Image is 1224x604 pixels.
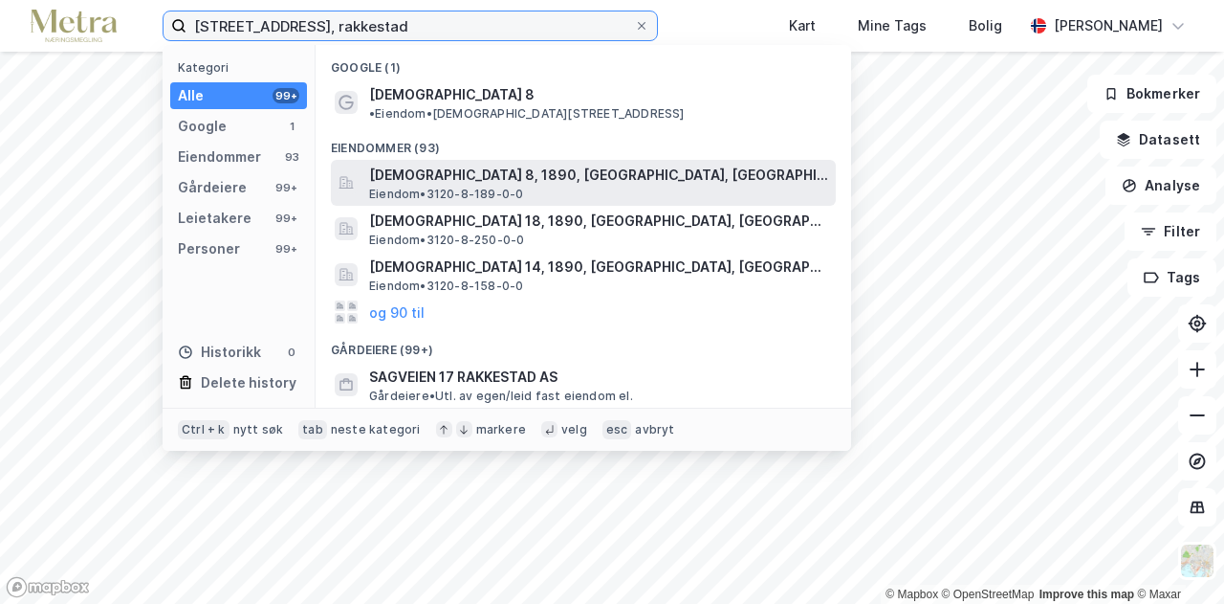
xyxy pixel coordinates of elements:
span: Eiendom • 3120-8-158-0-0 [369,279,523,294]
div: Eiendommer [178,145,261,168]
div: Gårdeiere (99+) [316,327,851,362]
div: Eiendommer (93) [316,125,851,160]
button: Datasett [1100,121,1216,159]
div: 1 [284,119,299,134]
span: [DEMOGRAPHIC_DATA] 14, 1890, [GEOGRAPHIC_DATA], [GEOGRAPHIC_DATA] [369,256,828,279]
div: esc [602,420,632,439]
div: Mine Tags [858,14,927,37]
div: Personer [178,237,240,260]
div: neste kategori [331,422,421,437]
img: metra-logo.256734c3b2bbffee19d4.png [31,10,117,43]
div: avbryt [635,422,674,437]
div: Google [178,115,227,138]
div: Bolig [969,14,1002,37]
div: Leietakere [178,207,251,230]
div: markere [476,422,526,437]
div: Google (1) [316,45,851,79]
div: Gårdeiere [178,176,247,199]
div: Historikk [178,341,261,364]
div: Alle [178,84,204,107]
div: Kart [789,14,816,37]
button: og 90 til [369,301,425,324]
div: 99+ [273,180,299,195]
span: • [369,106,375,121]
div: 99+ [273,211,299,226]
div: 99+ [273,241,299,257]
div: Ctrl + k [178,420,229,439]
span: [DEMOGRAPHIC_DATA] 18, 1890, [GEOGRAPHIC_DATA], [GEOGRAPHIC_DATA] [369,210,828,233]
div: [PERSON_NAME] [1054,14,1163,37]
div: velg [561,422,587,437]
div: nytt søk [233,422,284,437]
div: 0 [284,345,299,360]
div: 93 [284,149,299,165]
div: tab [298,420,327,439]
div: Delete history [201,371,296,394]
span: Gårdeiere • Utl. av egen/leid fast eiendom el. [369,389,633,404]
a: OpenStreetMap [942,588,1035,601]
span: [DEMOGRAPHIC_DATA] 8, 1890, [GEOGRAPHIC_DATA], [GEOGRAPHIC_DATA] [369,164,828,187]
button: Bokmerker [1087,75,1216,113]
span: Eiendom • 3120-8-250-0-0 [369,233,524,248]
div: Kategori [178,60,307,75]
button: Filter [1125,213,1216,251]
iframe: Chat Widget [1128,512,1224,604]
div: Kontrollprogram for chat [1128,512,1224,604]
button: Tags [1127,258,1216,297]
div: 99+ [273,88,299,103]
a: Improve this map [1039,588,1134,601]
input: Søk på adresse, matrikkel, gårdeiere, leietakere eller personer [186,11,634,40]
button: Analyse [1105,167,1216,205]
span: Eiendom • [DEMOGRAPHIC_DATA][STREET_ADDRESS] [369,106,685,122]
span: SAGVEIEN 17 RAKKESTAD AS [369,366,828,389]
a: Mapbox homepage [6,576,90,598]
a: Mapbox [885,588,938,601]
span: [DEMOGRAPHIC_DATA] 8 [369,83,535,106]
span: Eiendom • 3120-8-189-0-0 [369,187,523,202]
